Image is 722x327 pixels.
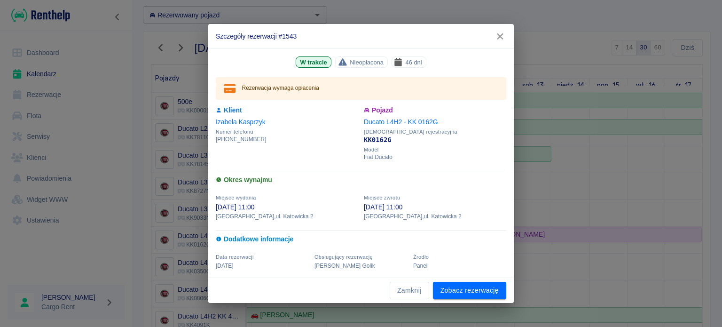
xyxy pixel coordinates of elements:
[216,195,256,200] span: Miejsce wydania
[364,147,506,153] span: Model
[216,234,506,244] h6: Dodatkowe informacje
[296,57,330,67] span: W trakcie
[364,129,506,135] span: [DEMOGRAPHIC_DATA] rejestracyjna
[433,282,506,299] a: Zobacz rezerwację
[364,212,506,221] p: [GEOGRAPHIC_DATA] , ul. Katowicka 2
[216,254,254,260] span: Data rezerwacji
[242,80,319,97] div: Rezerwacja wymaga opłacenia
[216,118,266,126] a: Izabela Kasprzyk
[216,129,358,135] span: Numer telefonu
[216,212,358,221] p: [GEOGRAPHIC_DATA] , ul. Katowicka 2
[216,135,358,144] p: [PHONE_NUMBER]
[364,195,400,200] span: Miejsce zwrotu
[216,105,358,115] h6: Klient
[413,254,429,260] span: Żrodło
[314,262,408,270] p: [PERSON_NAME] Golik
[364,135,506,145] p: KK0162G
[208,24,514,48] h2: Szczegóły rezerwacji #1543
[364,153,506,161] p: Fiat Ducato
[364,118,438,126] a: Ducato L4H2 - KK 0162G
[401,57,425,67] span: 46 dni
[346,57,387,67] span: Nieopłacona
[390,282,429,299] button: Zamknij
[216,175,506,185] h6: Okres wynajmu
[413,262,506,270] p: Panel
[314,254,373,260] span: Obsługujący rezerwację
[364,105,506,115] h6: Pojazd
[216,202,358,212] p: [DATE] 11:00
[364,202,506,212] p: [DATE] 11:00
[216,262,309,270] p: [DATE]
